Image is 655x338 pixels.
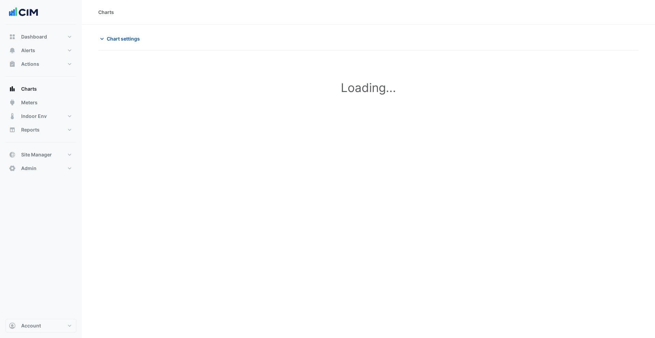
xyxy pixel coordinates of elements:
button: Reports [5,123,76,137]
app-icon: Site Manager [9,151,16,158]
app-icon: Reports [9,126,16,133]
button: Actions [5,57,76,71]
button: Meters [5,96,76,109]
app-icon: Actions [9,61,16,67]
app-icon: Meters [9,99,16,106]
span: Meters [21,99,38,106]
img: Company Logo [8,5,39,19]
app-icon: Alerts [9,47,16,54]
span: Charts [21,86,37,92]
button: Indoor Env [5,109,76,123]
h1: Loading... [113,80,624,95]
button: Admin [5,162,76,175]
button: Site Manager [5,148,76,162]
button: Account [5,319,76,333]
span: Alerts [21,47,35,54]
app-icon: Dashboard [9,33,16,40]
button: Charts [5,82,76,96]
div: Charts [98,9,114,16]
span: Site Manager [21,151,52,158]
app-icon: Admin [9,165,16,172]
span: Dashboard [21,33,47,40]
span: Chart settings [107,35,140,42]
app-icon: Indoor Env [9,113,16,120]
button: Dashboard [5,30,76,44]
span: Admin [21,165,37,172]
span: Account [21,322,41,329]
app-icon: Charts [9,86,16,92]
span: Indoor Env [21,113,47,120]
button: Alerts [5,44,76,57]
span: Reports [21,126,40,133]
button: Chart settings [98,33,144,45]
span: Actions [21,61,39,67]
